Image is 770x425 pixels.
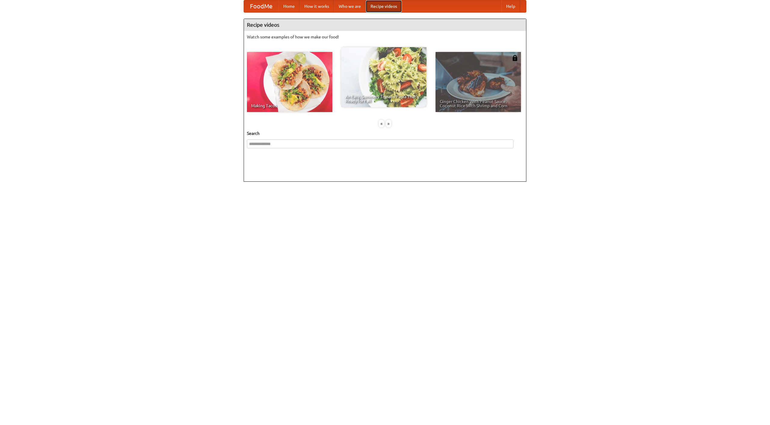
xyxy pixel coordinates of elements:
div: « [379,120,384,127]
a: Help [501,0,520,12]
a: Recipe videos [366,0,402,12]
a: An Easy, Summery Tomato Pasta That's Ready for Fall [341,47,427,107]
h4: Recipe videos [244,19,526,31]
a: FoodMe [244,0,279,12]
span: Making Tacos [251,104,328,108]
a: How it works [300,0,334,12]
a: Home [279,0,300,12]
img: 483408.png [512,55,518,61]
p: Watch some examples of how we make our food! [247,34,523,40]
h5: Search [247,130,523,136]
a: Making Tacos [247,52,332,112]
div: » [386,120,391,127]
a: Who we are [334,0,366,12]
span: An Easy, Summery Tomato Pasta That's Ready for Fall [345,95,422,103]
